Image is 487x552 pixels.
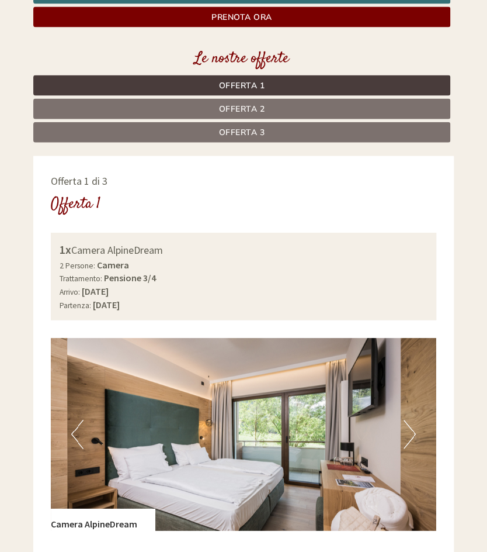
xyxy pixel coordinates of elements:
[60,261,95,271] small: 2 Persone:
[60,301,91,310] small: Partenza:
[60,242,71,257] b: 1x
[60,241,427,258] div: Camera AlpineDream
[214,57,368,65] small: 12:51
[93,299,120,310] b: [DATE]
[97,259,129,271] b: Camera
[403,420,416,449] button: Next
[171,9,215,29] div: lunedì
[33,48,450,70] div: Le nostre offerte
[219,80,265,91] span: Offerta 1
[33,7,450,27] a: Prenota ora
[82,285,109,297] b: [DATE]
[219,103,265,115] span: Offerta 2
[51,509,155,531] div: Camera AlpineDream
[214,34,368,43] div: Lei
[208,32,377,67] div: Buon giorno, come possiamo aiutarla?
[51,194,100,215] div: Offerta 1
[104,272,156,284] b: Pensione 3/4
[71,420,84,449] button: Previous
[60,274,102,284] small: Trattamento:
[51,174,107,188] span: Offerta 1 di 3
[60,287,80,297] small: Arrivo:
[326,308,386,329] button: Invia
[219,127,265,138] span: Offerta 3
[51,338,436,531] img: image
